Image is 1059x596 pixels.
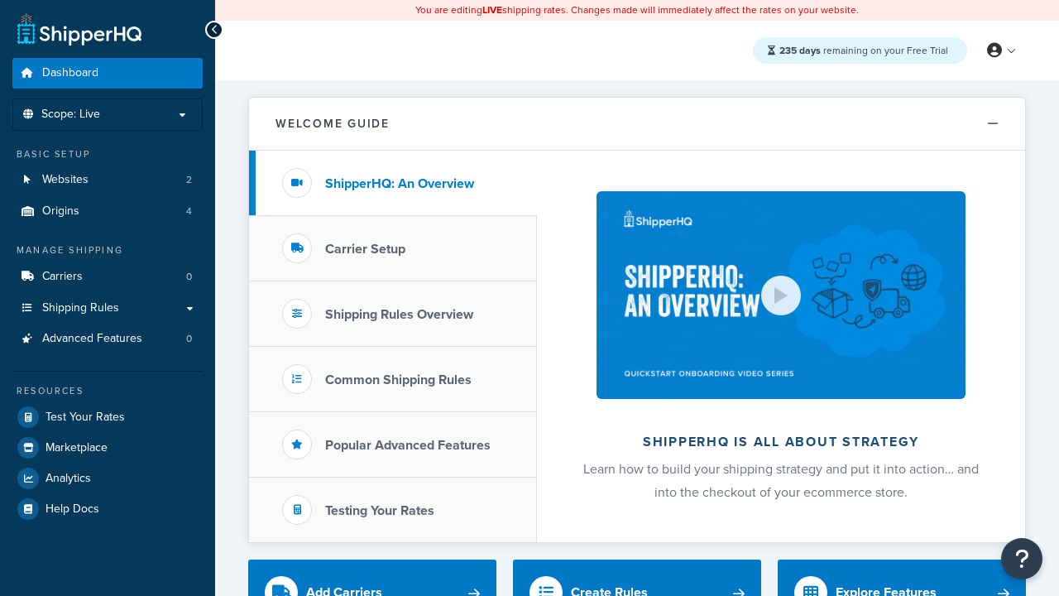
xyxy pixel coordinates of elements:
[325,176,474,191] h3: ShipperHQ: An Overview
[12,433,203,463] a: Marketplace
[583,459,979,502] span: Learn how to build your shipping strategy and put it into action… and into the checkout of your e...
[42,332,142,346] span: Advanced Features
[12,324,203,354] a: Advanced Features0
[12,196,203,227] a: Origins4
[325,503,434,518] h3: Testing Your Rates
[42,173,89,187] span: Websites
[41,108,100,122] span: Scope: Live
[1001,538,1042,579] button: Open Resource Center
[46,411,125,425] span: Test Your Rates
[186,270,192,284] span: 0
[12,243,203,257] div: Manage Shipping
[12,196,203,227] li: Origins
[325,307,473,322] h3: Shipping Rules Overview
[12,147,203,161] div: Basic Setup
[325,438,491,453] h3: Popular Advanced Features
[325,242,405,257] h3: Carrier Setup
[12,402,203,432] a: Test Your Rates
[12,293,203,324] a: Shipping Rules
[186,332,192,346] span: 0
[12,58,203,89] a: Dashboard
[597,191,966,399] img: ShipperHQ is all about strategy
[482,2,502,17] b: LIVE
[581,435,981,449] h2: ShipperHQ is all about strategy
[42,66,98,80] span: Dashboard
[12,262,203,292] li: Carriers
[276,118,390,130] h2: Welcome Guide
[12,165,203,195] li: Websites
[12,165,203,195] a: Websites2
[12,262,203,292] a: Carriers0
[249,98,1025,151] button: Welcome Guide
[12,464,203,493] a: Analytics
[46,472,91,486] span: Analytics
[186,204,192,219] span: 4
[42,270,83,284] span: Carriers
[779,43,821,58] strong: 235 days
[46,441,108,455] span: Marketplace
[46,502,99,517] span: Help Docs
[12,494,203,524] a: Help Docs
[779,43,948,58] span: remaining on your Free Trial
[186,173,192,187] span: 2
[325,372,472,387] h3: Common Shipping Rules
[12,324,203,354] li: Advanced Features
[42,301,119,315] span: Shipping Rules
[42,204,79,219] span: Origins
[12,384,203,398] div: Resources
